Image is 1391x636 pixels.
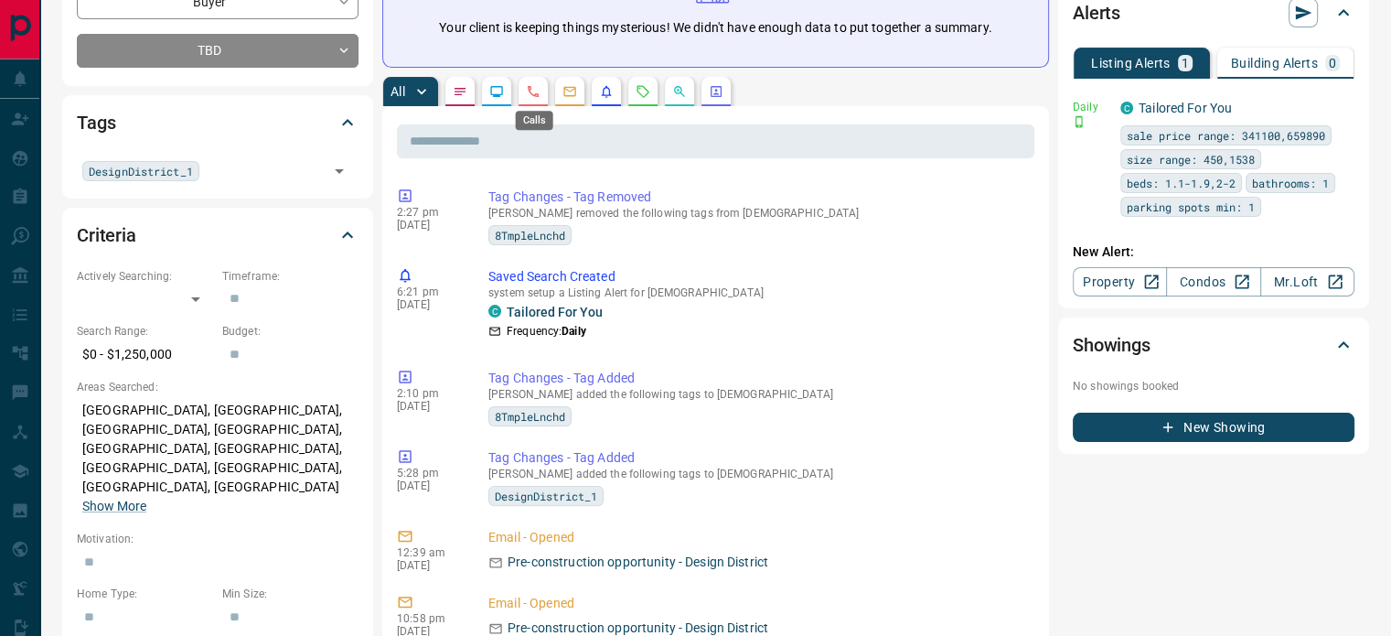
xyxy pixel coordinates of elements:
span: 8TmpleLnchd [495,226,565,244]
div: Calls [516,111,553,130]
span: parking spots min: 1 [1127,198,1255,216]
p: Motivation: [77,531,358,547]
p: Home Type: [77,586,213,602]
svg: Calls [526,84,540,99]
p: 5:28 pm [397,467,461,480]
a: Property [1073,267,1167,296]
p: 1 [1182,57,1189,70]
div: Criteria [77,213,358,257]
svg: Lead Browsing Activity [489,84,504,99]
p: Tag Changes - Tag Added [488,448,1027,468]
svg: Listing Alerts [599,84,614,99]
p: [DATE] [397,219,461,232]
svg: Agent Actions [709,84,723,99]
svg: Push Notification Only [1073,115,1086,128]
p: Daily [1073,99,1109,115]
p: Listing Alerts [1091,57,1171,70]
p: All [391,85,405,98]
span: DesignDistrict_1 [89,162,193,180]
p: Building Alerts [1231,57,1318,70]
p: Areas Searched: [77,379,358,395]
span: DesignDistrict_1 [495,487,597,505]
div: Showings [1073,323,1354,367]
div: TBD [77,34,358,68]
a: Tailored For You [1139,101,1232,115]
p: No showings booked [1073,378,1354,394]
p: 6:21 pm [397,286,461,298]
p: [DATE] [397,480,461,492]
p: [DATE] [397,298,461,311]
h2: Tags [77,108,115,137]
div: condos.ca [488,305,501,318]
svg: Emails [562,84,577,99]
p: Email - Opened [488,528,1027,547]
button: Show More [82,497,146,516]
p: [DATE] [397,559,461,572]
a: Tailored For You [507,305,603,319]
p: [PERSON_NAME] added the following tags to [DEMOGRAPHIC_DATA] [488,388,1027,401]
p: Search Range: [77,323,213,340]
button: Open [326,158,352,184]
p: Timeframe: [222,268,358,285]
p: Budget: [222,323,358,340]
p: 0 [1329,57,1336,70]
p: 2:10 pm [397,387,461,400]
p: Actively Searching: [77,268,213,285]
a: Condos [1166,267,1260,296]
p: Tag Changes - Tag Removed [488,188,1027,207]
p: 2:27 pm [397,206,461,219]
p: 10:58 pm [397,612,461,625]
p: Tag Changes - Tag Added [488,369,1027,388]
span: beds: 1.1-1.9,2-2 [1127,174,1236,192]
p: Frequency: [507,323,586,340]
span: size range: 450,1538 [1127,150,1255,168]
p: [GEOGRAPHIC_DATA], [GEOGRAPHIC_DATA], [GEOGRAPHIC_DATA], [GEOGRAPHIC_DATA], [GEOGRAPHIC_DATA], [G... [77,395,358,522]
svg: Notes [453,84,467,99]
p: [PERSON_NAME] removed the following tags from [DEMOGRAPHIC_DATA] [488,207,1027,220]
h2: Showings [1073,330,1150,360]
p: Min Size: [222,586,358,602]
p: $0 - $1,250,000 [77,340,213,370]
p: Your client is keeping things mysterious! We didn't have enough data to put together a summary. [439,18,991,38]
svg: Opportunities [672,84,687,99]
p: 12:39 am [397,546,461,559]
p: Saved Search Created [488,267,1027,286]
button: New Showing [1073,413,1354,442]
p: Email - Opened [488,594,1027,613]
h2: Criteria [77,221,136,250]
p: [PERSON_NAME] added the following tags to [DEMOGRAPHIC_DATA] [488,468,1027,480]
strong: Daily [562,325,586,338]
p: [DATE] [397,400,461,413]
span: sale price range: 341100,659890 [1127,126,1325,145]
svg: Requests [636,84,650,99]
div: condos.ca [1120,102,1133,114]
div: Tags [77,101,358,145]
span: bathrooms: 1 [1252,174,1329,192]
a: Mr.Loft [1260,267,1354,296]
p: system setup a Listing Alert for [DEMOGRAPHIC_DATA] [488,286,1027,299]
span: 8TmpleLnchd [495,407,565,426]
p: Pre-construction opportunity - Design District [508,553,768,572]
p: New Alert: [1073,243,1354,262]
